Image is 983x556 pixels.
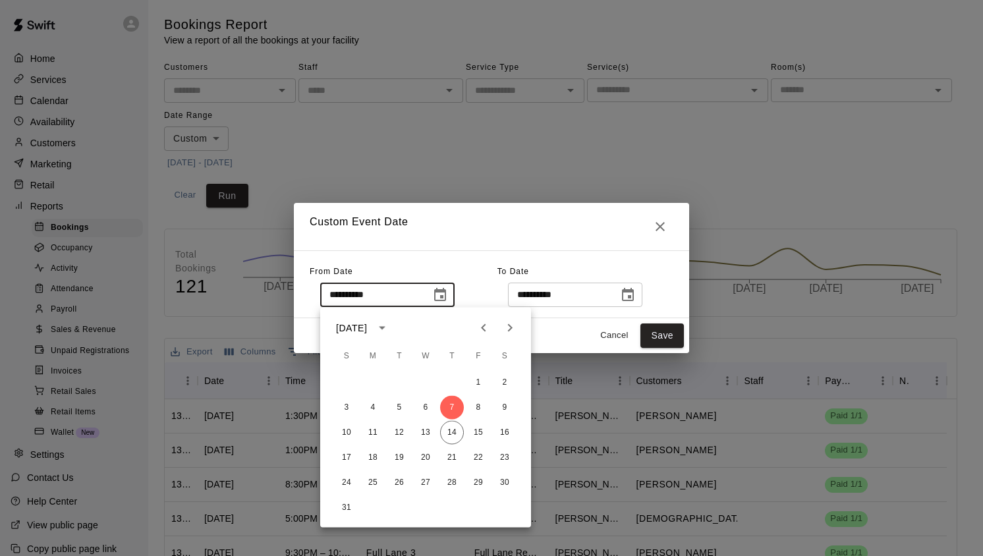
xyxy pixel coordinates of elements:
div: [DATE] [336,321,367,335]
button: Cancel [593,325,635,346]
button: 21 [440,446,464,470]
span: Tuesday [387,343,411,370]
button: calendar view is open, switch to year view [371,317,393,339]
button: 11 [361,421,385,445]
button: 25 [361,471,385,495]
button: 19 [387,446,411,470]
button: 28 [440,471,464,495]
span: Sunday [335,343,358,370]
button: Save [640,323,684,348]
button: Choose date, selected date is Aug 14, 2025 [615,282,641,308]
button: 10 [335,421,358,445]
button: Previous month [470,315,497,341]
h2: Custom Event Date [294,203,689,250]
button: 27 [414,471,437,495]
button: 26 [387,471,411,495]
button: 20 [414,446,437,470]
button: Choose date, selected date is Aug 7, 2025 [427,282,453,308]
button: 17 [335,446,358,470]
button: 29 [466,471,490,495]
button: 13 [414,421,437,445]
button: Close [647,213,673,240]
span: From Date [310,267,353,276]
button: 8 [466,396,490,420]
button: 23 [493,446,517,470]
button: 1 [466,371,490,395]
button: 9 [493,396,517,420]
span: Friday [466,343,490,370]
button: 24 [335,471,358,495]
span: To Date [497,267,529,276]
button: 7 [440,396,464,420]
button: 14 [440,421,464,445]
button: 22 [466,446,490,470]
button: Next month [497,315,523,341]
button: 31 [335,496,358,520]
span: Monday [361,343,385,370]
button: 12 [387,421,411,445]
button: 6 [414,396,437,420]
button: 5 [387,396,411,420]
button: 15 [466,421,490,445]
button: 2 [493,371,517,395]
span: Wednesday [414,343,437,370]
button: 30 [493,471,517,495]
button: 18 [361,446,385,470]
button: 4 [361,396,385,420]
button: 16 [493,421,517,445]
span: Thursday [440,343,464,370]
button: 3 [335,396,358,420]
span: Saturday [493,343,517,370]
